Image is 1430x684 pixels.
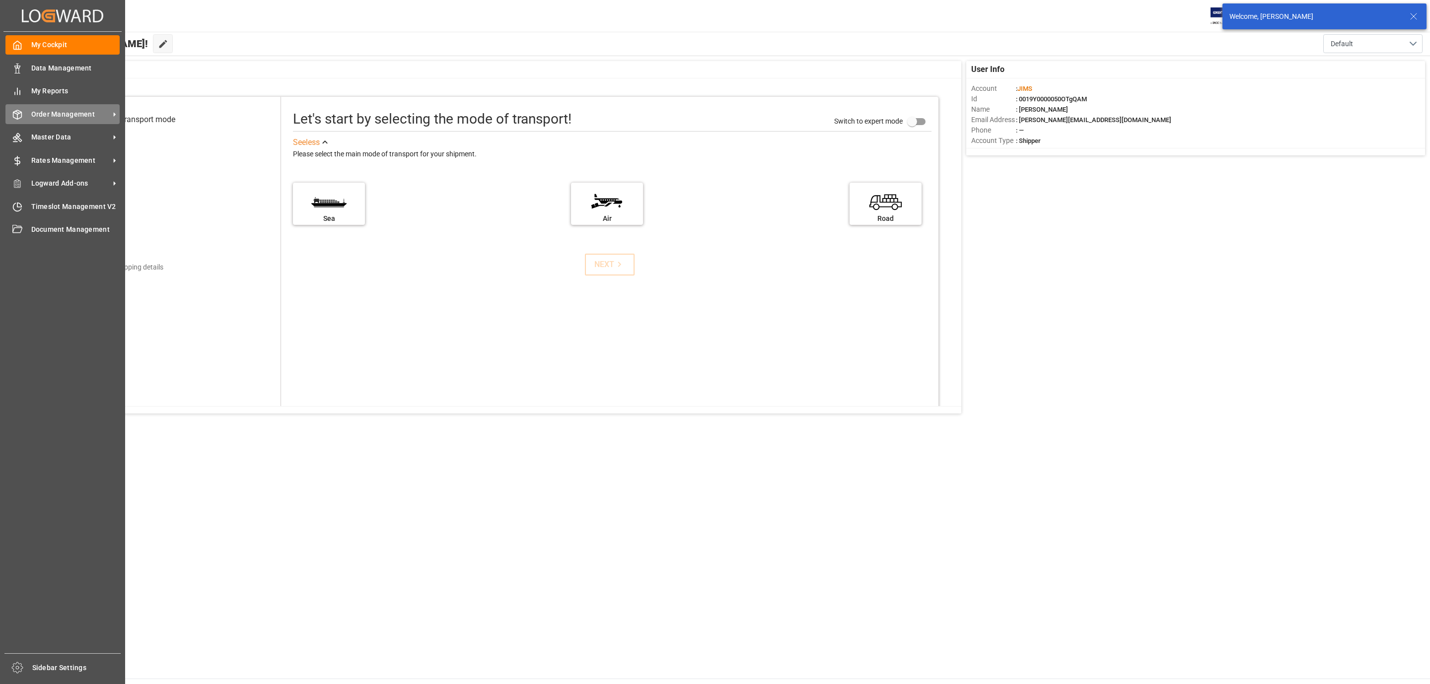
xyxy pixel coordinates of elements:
a: My Cockpit [5,35,120,55]
span: Switch to expert mode [834,117,903,125]
span: : — [1016,127,1024,134]
a: My Reports [5,81,120,101]
span: Order Management [31,109,110,120]
div: NEXT [594,259,625,271]
span: Master Data [31,132,110,142]
span: Document Management [31,224,120,235]
span: Timeslot Management V2 [31,202,120,212]
div: See less [293,137,320,148]
span: Name [971,104,1016,115]
div: Please select the main mode of transport for your shipment. [293,148,931,160]
div: Select transport mode [98,114,175,126]
span: Account Type [971,136,1016,146]
div: Air [576,213,638,224]
span: Rates Management [31,155,110,166]
span: Data Management [31,63,120,73]
a: Data Management [5,58,120,77]
button: NEXT [585,254,635,275]
span: Default [1331,39,1353,49]
span: JIMS [1017,85,1032,92]
button: open menu [1323,34,1423,53]
div: Welcome, [PERSON_NAME] [1229,11,1400,22]
img: Exertis%20JAM%20-%20Email%20Logo.jpg_1722504956.jpg [1211,7,1245,25]
span: User Info [971,64,1004,75]
a: Timeslot Management V2 [5,197,120,216]
span: My Cockpit [31,40,120,50]
span: Email Address [971,115,1016,125]
span: : Shipper [1016,137,1041,144]
span: Sidebar Settings [32,663,121,673]
span: : [PERSON_NAME][EMAIL_ADDRESS][DOMAIN_NAME] [1016,116,1171,124]
div: Sea [298,213,360,224]
span: : [1016,85,1032,92]
span: Account [971,83,1016,94]
div: Road [855,213,917,224]
span: Logward Add-ons [31,178,110,189]
a: Document Management [5,220,120,239]
span: My Reports [31,86,120,96]
div: Add shipping details [101,262,163,273]
span: : 0019Y0000050OTgQAM [1016,95,1087,103]
span: : [PERSON_NAME] [1016,106,1068,113]
div: Let's start by selecting the mode of transport! [293,109,572,130]
span: Id [971,94,1016,104]
span: Phone [971,125,1016,136]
